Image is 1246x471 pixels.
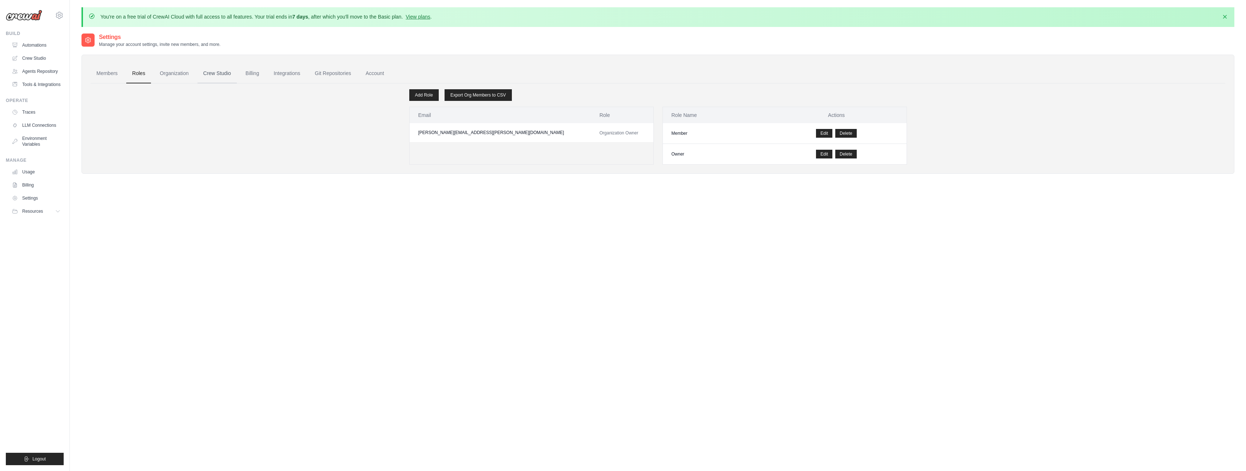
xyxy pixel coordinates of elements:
[9,79,64,90] a: Tools & Integrations
[100,13,432,20] p: You're on a free trial of CrewAI Cloud with full access to all features. Your trial ends in , aft...
[600,130,638,136] span: Organization Owner
[410,123,591,142] td: [PERSON_NAME][EMAIL_ADDRESS][PERSON_NAME][DOMAIN_NAME]
[9,166,64,178] a: Usage
[32,456,46,462] span: Logout
[410,107,591,123] th: Email
[9,133,64,150] a: Environment Variables
[309,64,357,83] a: Git Repositories
[91,64,123,83] a: Members
[6,31,64,36] div: Build
[360,64,390,83] a: Account
[591,107,653,123] th: Role
[767,107,907,123] th: Actions
[9,52,64,64] a: Crew Studio
[292,14,308,20] strong: 7 days
[9,66,64,77] a: Agents Repository
[6,453,64,465] button: Logout
[126,64,151,83] a: Roles
[22,208,43,214] span: Resources
[268,64,306,83] a: Integrations
[663,123,767,144] td: Member
[9,192,64,204] a: Settings
[816,129,832,138] a: Edit
[9,179,64,191] a: Billing
[6,157,64,163] div: Manage
[9,39,64,51] a: Automations
[9,106,64,118] a: Traces
[406,14,430,20] a: View plans
[816,150,832,158] a: Edit
[6,10,42,21] img: Logo
[835,129,857,138] button: Delete
[445,89,512,101] a: Export Org Members to CSV
[663,107,767,123] th: Role Name
[198,64,237,83] a: Crew Studio
[99,42,220,47] p: Manage your account settings, invite new members, and more.
[835,150,857,158] button: Delete
[9,205,64,217] button: Resources
[240,64,265,83] a: Billing
[6,98,64,103] div: Operate
[663,144,767,165] td: Owner
[409,89,439,101] a: Add Role
[9,119,64,131] a: LLM Connections
[154,64,194,83] a: Organization
[99,33,220,42] h2: Settings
